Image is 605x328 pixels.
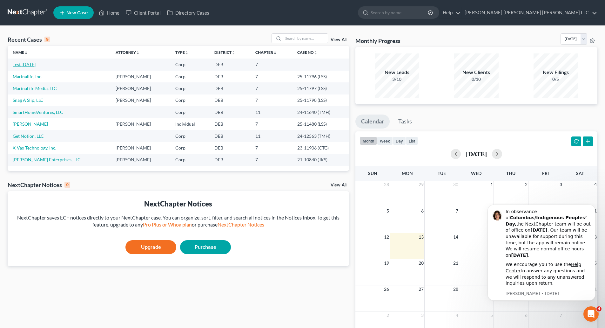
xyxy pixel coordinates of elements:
span: New Case [66,10,88,15]
a: [PERSON_NAME] Enterprises, LLC [13,157,81,162]
a: Snag A Slip, LLC [13,97,44,103]
td: DEB [209,94,250,106]
td: 25-11797 (LSS) [292,82,349,94]
div: 3/10 [375,76,419,82]
td: 7 [250,71,292,82]
a: [PERSON_NAME] [PERSON_NAME] [PERSON_NAME] LLC [461,7,597,18]
td: 23-11906 (CTG) [292,142,349,154]
td: Corp [170,106,210,118]
td: DEB [209,118,250,130]
a: Test [DATE] [13,62,36,67]
td: 7 [250,118,292,130]
a: Typeunfold_more [175,50,189,55]
td: 7 [250,142,292,154]
span: 5 [386,207,390,215]
div: 0/10 [454,76,499,82]
span: Mon [402,171,413,176]
span: 20 [418,259,424,267]
td: [PERSON_NAME] [111,94,170,106]
div: New Filings [534,69,578,76]
td: 7 [250,82,292,94]
td: Corp [170,142,210,154]
span: Tue [438,171,446,176]
td: 11 [250,130,292,142]
span: 21 [453,259,459,267]
span: 6 [420,207,424,215]
a: Tasks [393,115,418,129]
td: [PERSON_NAME] [111,71,170,82]
a: Pro Plus or Whoa plan [143,221,192,227]
div: NextChapter Notices [13,199,344,209]
span: 12 [383,233,390,241]
a: Chapterunfold_more [255,50,277,55]
td: 25-11798 (LSS) [292,94,349,106]
button: list [406,136,418,145]
a: X-Vax Technology, Inc. [13,145,56,150]
h2: [DATE] [466,150,487,157]
span: 3 [420,311,424,319]
td: 7 [250,59,292,70]
td: 7 [250,154,292,166]
a: NextChapter Notices [218,221,264,227]
iframe: Intercom notifications message [478,203,605,325]
a: Help [440,7,461,18]
a: Calendar [355,115,390,129]
td: Corp [170,130,210,142]
a: MarinaLife Media, LLC [13,86,57,91]
td: Corp [170,82,210,94]
i: unfold_more [232,51,235,55]
a: Client Portal [123,7,164,18]
input: Search by name... [371,7,429,18]
td: 25-11796 (LSS) [292,71,349,82]
i: unfold_more [136,51,140,55]
div: Recent Cases [8,36,50,43]
td: DEB [209,142,250,154]
a: Directory Cases [164,7,212,18]
a: SmartHomeVentures, LLC [13,109,63,115]
a: Attorneyunfold_more [116,50,140,55]
div: New Leads [375,69,419,76]
td: DEB [209,154,250,166]
span: 29 [418,181,424,188]
span: 2 [386,311,390,319]
span: Wed [471,171,481,176]
a: [PERSON_NAME] [13,121,48,127]
td: DEB [209,71,250,82]
span: 4 [594,181,597,188]
span: 13 [418,233,424,241]
td: 25-11480 (LSS) [292,118,349,130]
td: Individual [170,118,210,130]
span: 27 [418,285,424,293]
div: 0/5 [534,76,578,82]
input: Search by name... [283,34,328,43]
td: DEB [209,59,250,70]
span: Sun [368,171,377,176]
a: Marinalife, Inc. [13,74,42,79]
a: Districtunfold_more [214,50,235,55]
td: DEB [209,130,250,142]
span: 1 [490,181,494,188]
span: 7 [455,207,459,215]
i: unfold_more [273,51,277,55]
td: 11 [250,106,292,118]
td: [PERSON_NAME] [111,118,170,130]
td: 7 [250,94,292,106]
td: Corp [170,154,210,166]
td: DEB [209,106,250,118]
div: 9 [44,37,50,42]
div: NextChapter Notices [8,181,70,189]
td: 24-11640 (TMH) [292,106,349,118]
a: Get Notion, LLC [13,133,44,139]
span: 4 [596,306,602,311]
span: 4 [455,311,459,319]
button: day [393,136,406,145]
td: Corp [170,59,210,70]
